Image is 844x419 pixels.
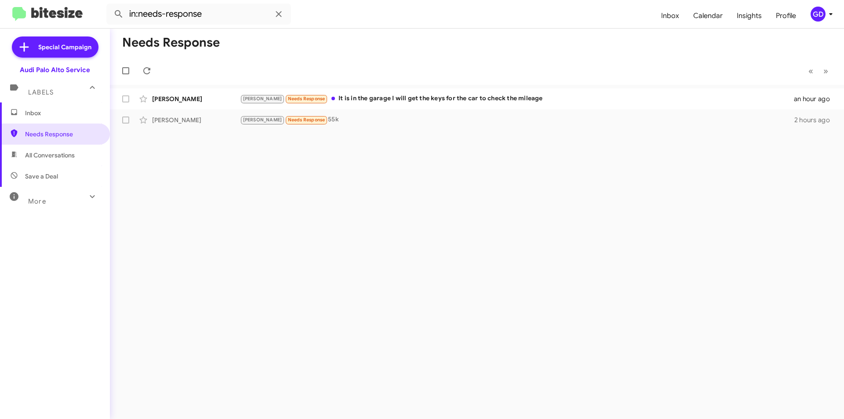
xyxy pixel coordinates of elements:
[654,3,686,29] a: Inbox
[38,43,91,51] span: Special Campaign
[240,115,794,125] div: 55k
[12,36,98,58] a: Special Campaign
[811,7,826,22] div: GD
[152,95,240,103] div: [PERSON_NAME]
[152,116,240,124] div: [PERSON_NAME]
[25,109,100,117] span: Inbox
[769,3,803,29] a: Profile
[122,36,220,50] h1: Needs Response
[730,3,769,29] a: Insights
[25,151,75,160] span: All Conversations
[28,88,54,96] span: Labels
[243,96,282,102] span: [PERSON_NAME]
[803,7,834,22] button: GD
[240,94,794,104] div: It is in the garage I will get the keys for the car to check the mileage
[28,197,46,205] span: More
[808,66,813,77] span: «
[20,66,90,74] div: Audi Palo Alto Service
[25,130,100,138] span: Needs Response
[818,62,833,80] button: Next
[794,95,837,103] div: an hour ago
[288,96,325,102] span: Needs Response
[106,4,291,25] input: Search
[288,117,325,123] span: Needs Response
[243,117,282,123] span: [PERSON_NAME]
[686,3,730,29] a: Calendar
[25,172,58,181] span: Save a Deal
[823,66,828,77] span: »
[804,62,833,80] nav: Page navigation example
[803,62,819,80] button: Previous
[794,116,837,124] div: 2 hours ago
